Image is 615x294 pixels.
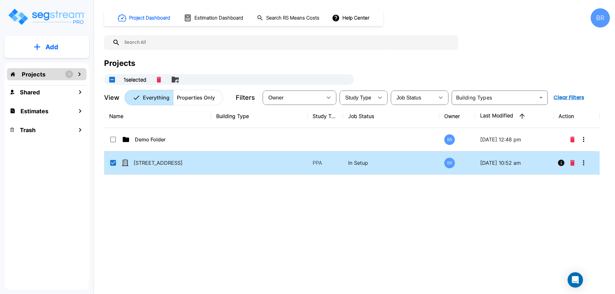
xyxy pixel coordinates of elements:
[169,73,182,86] button: Move
[444,134,455,145] div: BR
[115,11,174,25] button: Project Dashboard
[120,35,455,50] input: Search All
[266,14,319,22] h1: Search RS Means Costs
[341,89,373,107] div: Select
[568,156,577,169] button: Delete
[154,74,164,85] button: Delete
[104,93,119,102] p: View
[397,95,421,100] span: Job Status
[475,105,553,128] th: Last Modified
[591,8,610,28] div: BR
[480,136,548,143] p: [DATE] 12:48 pm
[555,156,568,169] button: Info
[20,126,36,134] h1: Trash
[20,88,40,97] h1: Shared
[4,38,89,56] button: Add
[254,12,323,24] button: Search RS Means Costs
[173,90,223,105] button: Properties Only
[348,159,434,167] p: In Setup
[22,70,45,79] p: Projects
[444,158,455,168] div: BR
[236,93,255,102] p: Filters
[392,89,434,107] div: Select
[124,76,146,83] p: 1 selected
[20,107,48,115] h1: Estimates
[177,94,215,101] p: Properties Only
[143,94,169,101] p: Everything
[537,93,545,102] button: Open
[343,105,439,128] th: Job Status
[268,95,284,100] span: Owner
[454,93,535,102] input: Building Types
[331,12,372,24] button: Help Center
[125,90,173,105] button: Everything
[313,159,338,167] p: PPA
[135,136,199,143] p: Demo Folder
[69,72,70,77] p: 1
[134,159,198,167] p: [STREET_ADDRESS]
[345,95,371,100] span: Study Type
[181,11,247,25] button: Estimation Dashboard
[104,58,135,69] div: Projects
[307,105,343,128] th: Study Type
[577,133,590,146] button: More-Options
[211,105,307,128] th: Building Type
[125,90,223,105] div: Platform
[577,156,590,169] button: More-Options
[439,105,475,128] th: Owner
[480,159,548,167] p: [DATE] 10:52 am
[194,14,243,22] h1: Estimation Dashboard
[264,89,322,107] div: Select
[129,14,170,22] h1: Project Dashboard
[551,91,587,104] button: Clear Filters
[106,73,119,86] button: UnSelectAll
[568,133,577,146] button: Delete
[568,272,583,288] div: Open Intercom Messenger
[553,105,600,128] th: Action
[7,8,86,26] img: Logo
[45,42,58,52] p: Add
[104,105,211,128] th: Name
